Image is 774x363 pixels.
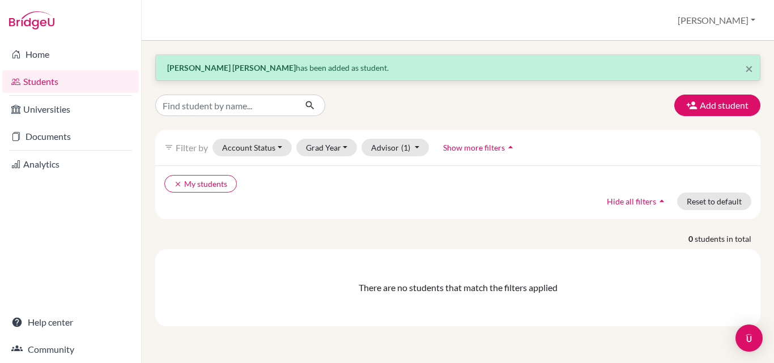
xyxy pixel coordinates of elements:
a: Home [2,43,139,66]
a: Help center [2,311,139,334]
button: Show more filtersarrow_drop_up [433,139,526,156]
button: Hide all filtersarrow_drop_up [597,193,677,210]
div: There are no students that match the filters applied [164,281,751,294]
button: Reset to default [677,193,751,210]
span: students in total [695,233,760,245]
button: Grad Year [296,139,358,156]
span: Show more filters [443,143,505,152]
a: Universities [2,98,139,121]
button: Close [745,62,753,75]
i: arrow_drop_up [656,195,667,207]
img: Bridge-U [9,11,54,29]
a: Analytics [2,153,139,176]
button: Add student [674,95,760,116]
button: [PERSON_NAME] [673,10,760,31]
button: Account Status [212,139,292,156]
a: Documents [2,125,139,148]
i: clear [174,180,182,188]
div: Open Intercom Messenger [735,324,763,352]
p: has been added as student. [167,62,749,74]
span: × [745,60,753,76]
input: Find student by name... [155,95,296,116]
i: arrow_drop_up [505,142,516,153]
strong: 0 [688,233,695,245]
i: filter_list [164,143,173,152]
button: clearMy students [164,175,237,193]
a: Community [2,338,139,361]
span: Hide all filters [607,197,656,206]
span: (1) [401,143,410,152]
a: Students [2,70,139,93]
button: Advisor(1) [362,139,429,156]
span: Filter by [176,142,208,153]
strong: [PERSON_NAME] [PERSON_NAME] [167,63,296,72]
